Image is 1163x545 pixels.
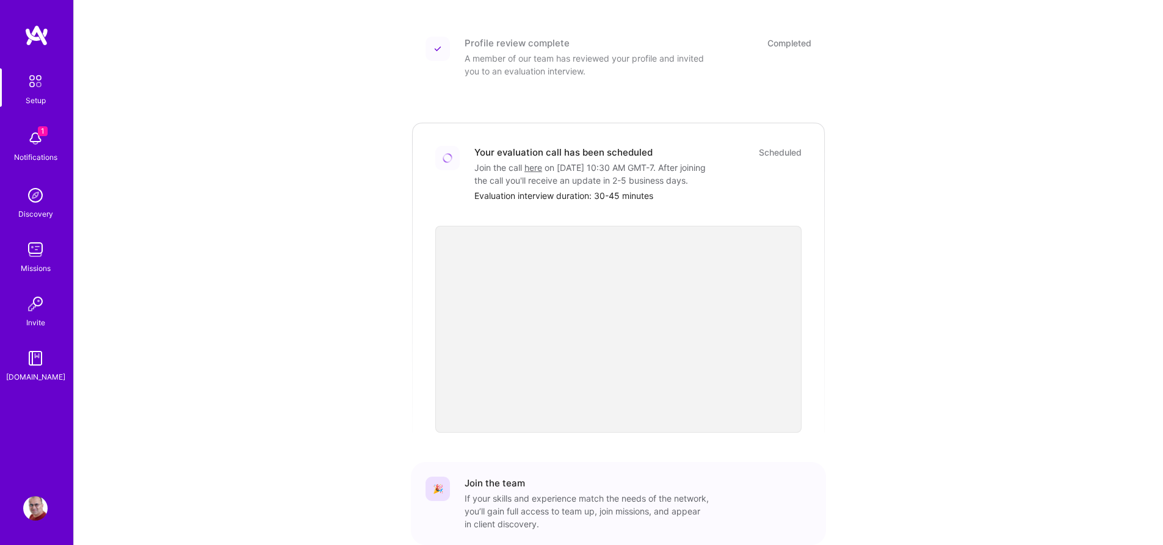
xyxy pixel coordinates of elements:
[23,126,48,151] img: bell
[20,496,51,521] a: User Avatar
[435,226,802,433] iframe: video
[474,189,802,202] div: Evaluation interview duration: 30-45 minutes
[21,262,51,275] div: Missions
[759,146,802,159] div: Scheduled
[38,126,48,136] span: 1
[465,477,525,489] div: Join the team
[524,162,542,173] a: here
[434,45,441,52] img: Completed
[474,146,653,159] div: Your evaluation call has been scheduled
[6,370,65,383] div: [DOMAIN_NAME]
[23,68,48,94] img: setup
[23,237,48,262] img: teamwork
[14,151,57,164] div: Notifications
[474,161,719,187] div: Join the call on [DATE] 10:30 AM GMT-7 . After joining the call you'll receive an update in 2-5 b...
[23,346,48,370] img: guide book
[465,52,709,78] div: A member of our team has reviewed your profile and invited you to an evaluation interview.
[767,37,811,49] div: Completed
[23,292,48,316] img: Invite
[465,492,709,530] div: If your skills and experience match the needs of the network, you’ll gain full access to team up,...
[26,94,46,107] div: Setup
[24,24,49,46] img: logo
[26,316,45,329] div: Invite
[18,208,53,220] div: Discovery
[442,153,453,164] img: Loading
[23,183,48,208] img: discovery
[465,37,570,49] div: Profile review complete
[23,496,48,521] img: User Avatar
[426,477,450,501] div: 🎉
